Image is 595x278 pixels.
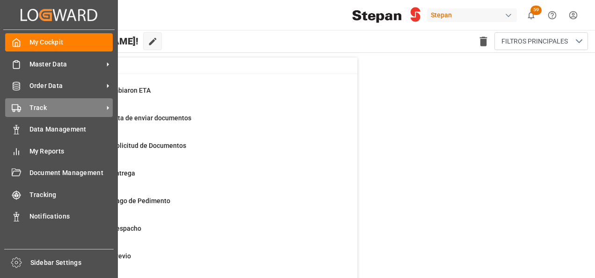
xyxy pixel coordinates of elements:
a: 23Ordenes para Solicitud de DocumentosPurchase Orders [47,141,346,161]
span: Notifications [29,212,113,221]
span: Track [29,103,103,113]
a: 26Embarques cambiaron ETAContainer Schema [47,86,346,105]
img: Stepan_Company_logo.svg.png_1713531530.png [352,7,421,23]
span: Master Data [29,59,103,69]
button: open menu [494,32,588,50]
a: 702Pendiente de PrevioFinal Delivery [47,251,346,271]
span: 59 [530,6,542,15]
span: My Cockpit [29,37,113,47]
span: Data Management [29,124,113,134]
a: 0Pendiente de DespachoFinal Delivery [47,224,346,243]
span: Tracking [29,190,113,200]
span: Sidebar Settings [30,258,114,268]
div: Stepan [427,8,517,22]
a: Document Management [5,164,113,182]
button: Stepan [427,6,521,24]
span: Ordenes para Solicitud de Documentos [71,142,186,149]
span: My Reports [29,146,113,156]
span: Ordenes que falta de enviar documentos [71,114,191,122]
a: My Reports [5,142,113,160]
a: 85Pendiente de entregaFinal Delivery [47,168,346,188]
a: 14Ordenes que falta de enviar documentosContainer Schema [47,113,346,133]
a: Notifications [5,207,113,226]
button: Help Center [542,5,563,26]
a: 9Pendiente de Pago de PedimentoFinal Delivery [47,196,346,216]
a: Data Management [5,120,113,139]
span: Document Management [29,168,113,178]
span: Order Data [29,81,103,91]
span: Pendiente de Pago de Pedimento [71,197,170,205]
span: FILTROS PRINCIPALES [501,37,568,46]
a: My Cockpit [5,33,113,51]
button: show 59 new notifications [521,5,542,26]
a: Tracking [5,185,113,204]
